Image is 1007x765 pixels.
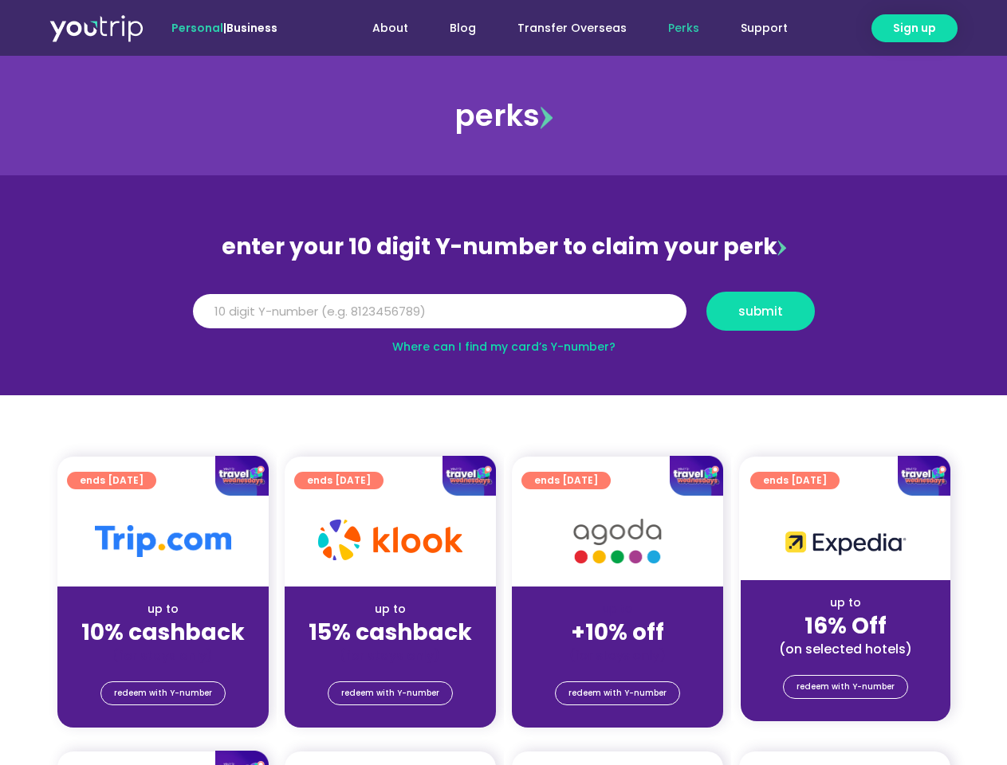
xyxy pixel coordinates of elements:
[706,292,815,331] button: submit
[497,14,647,43] a: Transfer Overseas
[783,675,908,699] a: redeem with Y-number
[525,647,710,664] div: (for stays only)
[114,682,212,704] span: redeem with Y-number
[309,617,472,648] strong: 15% cashback
[100,681,226,705] a: redeem with Y-number
[568,682,667,704] span: redeem with Y-number
[647,14,720,43] a: Perks
[804,610,887,641] strong: 16% Off
[753,594,938,611] div: up to
[297,647,483,664] div: (for stays only)
[797,676,895,698] span: redeem with Y-number
[871,14,958,42] a: Sign up
[70,647,256,664] div: (for stays only)
[70,601,256,618] div: up to
[185,226,823,268] div: enter your 10 digit Y-number to claim your perk
[720,14,808,43] a: Support
[193,292,815,343] form: Y Number
[171,20,277,36] span: |
[555,681,680,705] a: redeem with Y-number
[603,601,632,617] span: up to
[328,681,453,705] a: redeem with Y-number
[738,305,783,317] span: submit
[352,14,429,43] a: About
[392,339,616,355] a: Where can I find my card’s Y-number?
[893,20,936,37] span: Sign up
[297,601,483,618] div: up to
[171,20,223,36] span: Personal
[193,294,686,329] input: 10 digit Y-number (e.g. 8123456789)
[753,641,938,657] div: (on selected hotels)
[81,617,245,648] strong: 10% cashback
[341,682,439,704] span: redeem with Y-number
[226,20,277,36] a: Business
[429,14,497,43] a: Blog
[321,14,808,43] nav: Menu
[571,617,664,648] strong: +10% off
